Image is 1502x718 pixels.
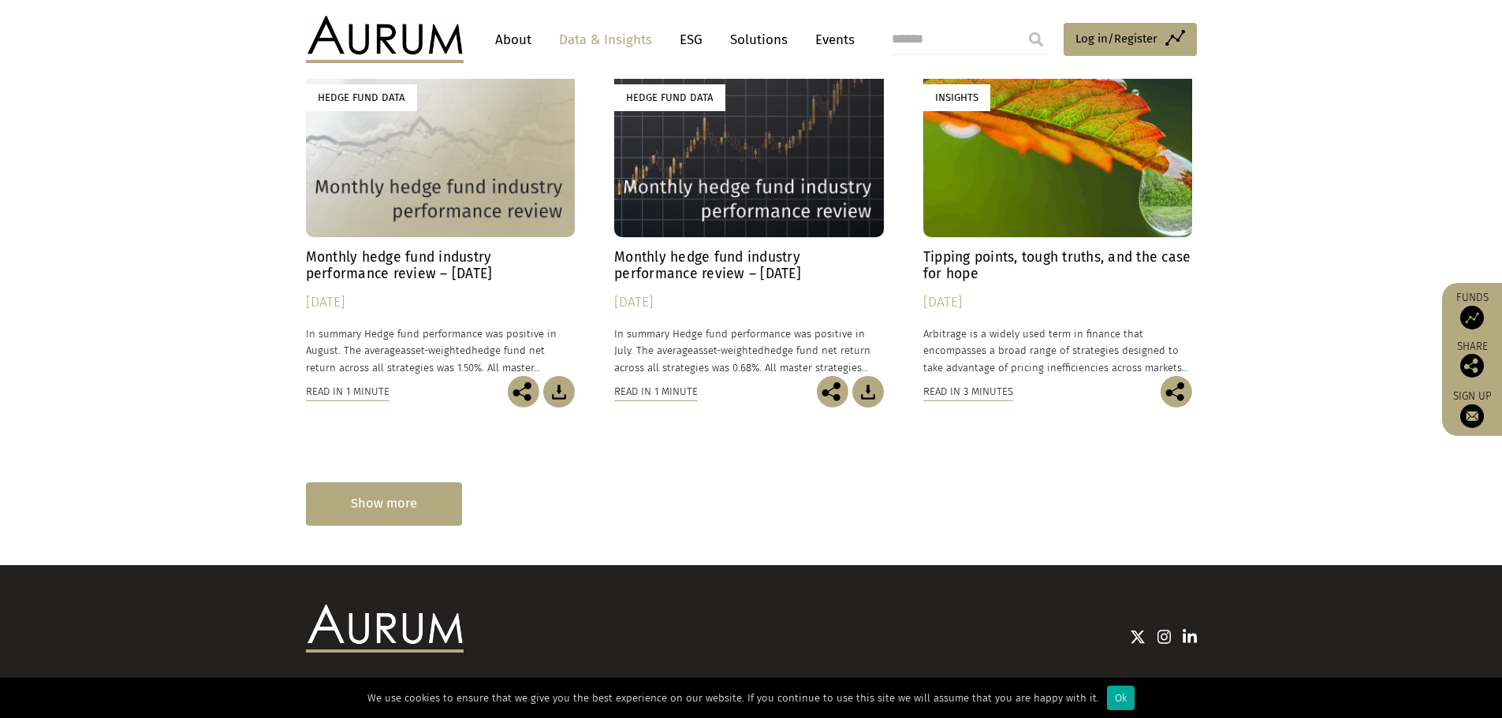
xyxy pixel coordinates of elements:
[1020,24,1052,55] input: Submit
[817,376,848,407] img: Share this post
[306,249,576,282] h4: Monthly hedge fund industry performance review – [DATE]
[508,376,539,407] img: Share this post
[923,326,1193,375] p: Arbitrage is a widely used term in finance that encompasses a broad range of strategies designed ...
[614,326,884,375] p: In summary Hedge fund performance was positive in July. The average hedge fund net return across ...
[401,344,471,356] span: asset-weighted
[614,249,884,282] h4: Monthly hedge fund industry performance review – [DATE]
[306,383,389,400] div: Read in 1 minute
[1460,306,1484,329] img: Access Funds
[1450,389,1494,428] a: Sign up
[306,292,576,314] div: [DATE]
[306,16,464,63] img: Aurum
[1075,29,1157,48] span: Log in/Register
[1130,629,1146,645] img: Twitter icon
[722,25,796,54] a: Solutions
[487,25,539,54] a: About
[923,69,1193,375] a: Insights Tipping points, tough truths, and the case for hope [DATE] Arbitrage is a widely used te...
[614,84,725,110] div: Hedge Fund Data
[923,249,1193,282] h4: Tipping points, tough truths, and the case for hope
[672,25,710,54] a: ESG
[923,383,1013,400] div: Read in 3 minutes
[614,69,884,375] a: Hedge Fund Data Monthly hedge fund industry performance review – [DATE] [DATE] In summary Hedge f...
[923,292,1193,314] div: [DATE]
[543,376,575,407] img: Download Article
[306,482,462,526] div: Show more
[614,383,698,400] div: Read in 1 minute
[306,84,417,110] div: Hedge Fund Data
[1064,23,1197,56] a: Log in/Register
[306,326,576,375] p: In summary Hedge fund performance was positive in August. The average hedge fund net return acros...
[1460,404,1484,428] img: Sign up to our newsletter
[306,605,464,652] img: Aurum Logo
[923,84,990,110] div: Insights
[1161,376,1192,407] img: Share this post
[1183,629,1197,645] img: Linkedin icon
[1450,291,1494,329] a: Funds
[1450,341,1494,378] div: Share
[1460,354,1484,378] img: Share this post
[807,25,855,54] a: Events
[1107,686,1135,710] div: Ok
[306,69,576,375] a: Hedge Fund Data Monthly hedge fund industry performance review – [DATE] [DATE] In summary Hedge f...
[551,25,660,54] a: Data & Insights
[614,292,884,314] div: [DATE]
[1157,629,1172,645] img: Instagram icon
[693,344,764,356] span: asset-weighted
[852,376,884,407] img: Download Article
